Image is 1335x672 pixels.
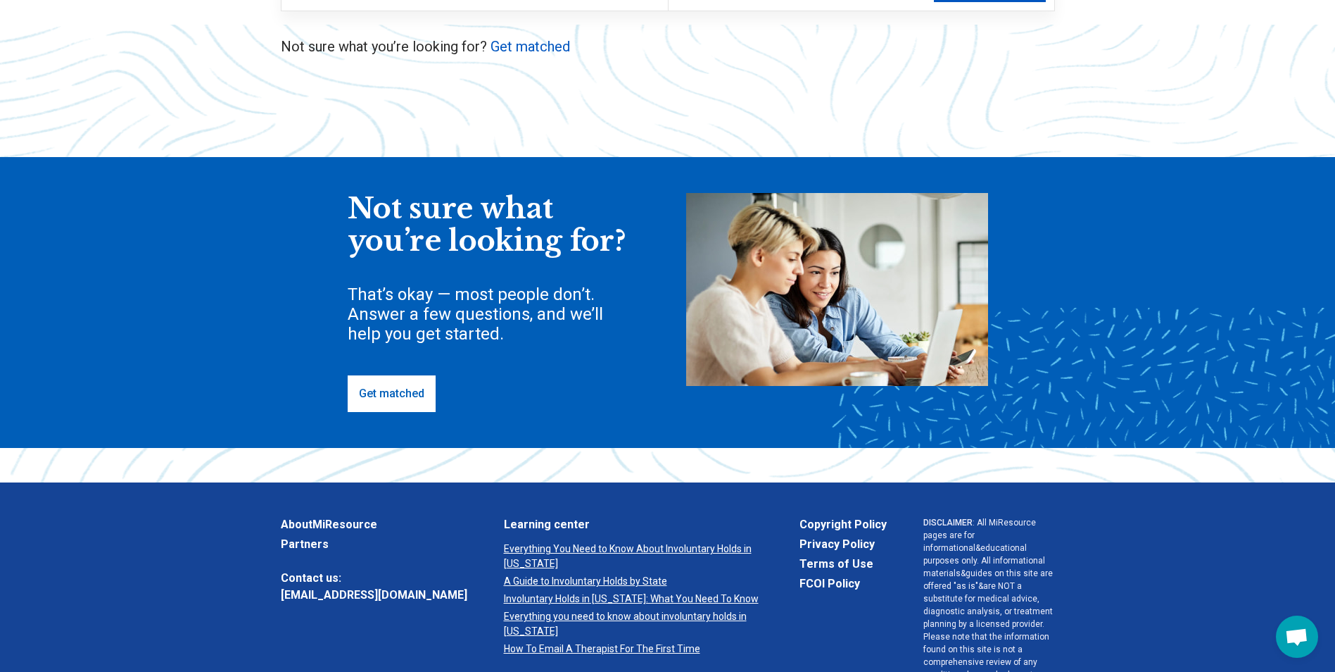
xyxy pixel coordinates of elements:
[504,592,763,606] a: Involuntary Holds in [US_STATE]: What You Need To Know
[504,516,763,533] a: Learning center
[799,516,887,533] a: Copyright Policy
[504,574,763,589] a: A Guide to Involuntary Holds by State
[799,556,887,573] a: Terms of Use
[348,285,629,344] div: That’s okay — most people don’t. Answer a few questions, and we’ll help you get started.
[281,516,467,533] a: AboutMiResource
[491,38,570,55] a: Get matched
[504,542,763,571] a: Everything You Need to Know About Involuntary Holds in [US_STATE]
[281,570,467,587] span: Contact us:
[504,642,763,657] a: How To Email A Therapist For The First Time
[923,518,973,528] span: DISCLAIMER
[281,536,467,553] a: Partners
[281,587,467,604] a: [EMAIL_ADDRESS][DOMAIN_NAME]
[799,575,887,592] a: FCOI Policy
[799,536,887,553] a: Privacy Policy
[281,37,1055,56] p: Not sure what you’re looking for?
[348,375,436,412] a: Get matched
[348,193,629,257] div: Not sure what you’re looking for?
[1276,616,1318,658] div: Open chat
[504,609,763,639] a: Everything you need to know about involuntary holds in [US_STATE]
